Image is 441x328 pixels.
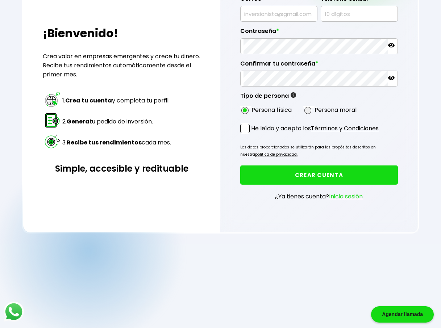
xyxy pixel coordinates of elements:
[315,105,357,114] label: Persona moral
[255,152,298,157] a: política de privacidad.
[244,6,314,21] input: inversionista@gmail.com
[251,124,379,133] p: He leído y acepto los
[67,117,90,126] strong: Genera
[240,60,398,71] label: Confirmar tu contraseña
[240,28,398,38] label: Contraseña
[240,144,398,158] p: Los datos proporcionados se utilizarán para los propósitos descritos en nuestra
[251,105,292,114] label: Persona física
[67,138,142,147] strong: Recibe tus rendimientos
[62,91,171,111] td: 1. y completa tu perfil.
[324,6,395,21] input: 10 dígitos
[62,112,171,132] td: 2. tu pedido de inversión.
[371,306,434,323] div: Agendar llamada
[240,92,296,103] label: Tipo de persona
[275,192,363,201] p: ¿Ya tienes cuenta?
[43,162,200,175] h3: Simple, accesible y redituable
[4,302,24,322] img: logos_whatsapp-icon.242b2217.svg
[329,192,363,201] a: Inicia sesión
[44,91,61,108] img: paso 1
[43,25,200,42] h2: ¡Bienvenido!
[291,92,296,98] img: gfR76cHglkPwleuBLjWdxeZVvX9Wp6JBDmjRYY8JYDQn16A2ICN00zLTgIroGa6qie5tIuWH7V3AapTKqzv+oMZsGfMUqL5JM...
[44,133,61,150] img: paso 3
[62,133,171,153] td: 3. cada mes.
[311,124,379,133] a: Términos y Condiciones
[43,52,200,79] p: Crea valor en empresas emergentes y crece tu dinero. Recibe tus rendimientos automáticamente desd...
[44,112,61,129] img: paso 2
[240,165,398,185] button: CREAR CUENTA
[65,96,112,105] strong: Crea tu cuenta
